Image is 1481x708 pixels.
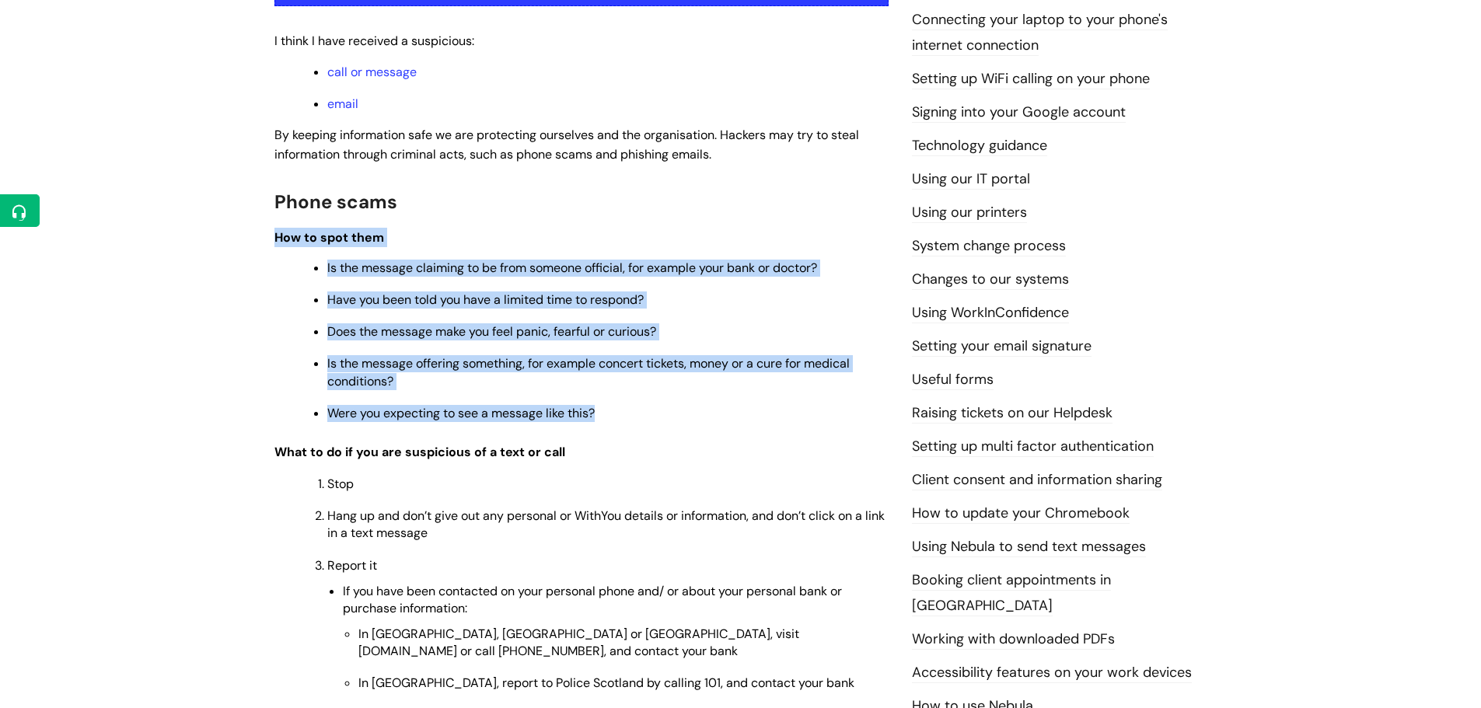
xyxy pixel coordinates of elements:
a: Using Nebula to send text messages [912,537,1146,557]
span: If you have been contacted on your personal phone and/ or about your personal bank or purchase in... [343,583,842,616]
a: Signing into your Google account [912,103,1126,123]
span: Phone scams [274,190,397,214]
span: Were you expecting to see a message like this? [327,405,595,421]
a: Using WorkInConfidence [912,303,1069,323]
span: Report it [327,557,377,574]
a: Technology guidance [912,136,1047,156]
a: Booking client appointments in [GEOGRAPHIC_DATA] [912,570,1111,616]
a: Setting up WiFi calling on your phone [912,69,1150,89]
a: email [327,96,358,112]
span: In [GEOGRAPHIC_DATA], report to Police Scotland by calling 101, and contact your bank [358,675,854,691]
a: Accessibility features on your work devices [912,663,1192,683]
span: By keeping information safe we are protecting ourselves and the organisation. Hackers may try to ... [274,127,859,162]
a: Using our printers [912,203,1027,223]
a: How to update your Chromebook [912,504,1130,524]
a: Client consent and information sharing [912,470,1162,490]
a: System change process [912,236,1066,256]
span: What to do if you are suspicious of a text or call [274,444,565,460]
a: Useful forms [912,370,994,390]
span: Hang up and don’t give out any personal or WithYou details or information, and don’t click on a l... [327,507,885,541]
span: In [GEOGRAPHIC_DATA], [GEOGRAPHIC_DATA] or [GEOGRAPHIC_DATA], visit [DOMAIN_NAME] or call [PHONE_... [358,626,799,659]
span: How to spot them [274,229,384,246]
a: Connecting your laptop to your phone's internet connection [912,10,1168,55]
span: Is the message offering something, for example concert tickets, money or a cure for medical condi... [327,355,850,389]
span: Have you been told you have a limited time to respond? [327,291,644,308]
a: Setting your email signature [912,337,1092,357]
span: Stop [327,476,354,492]
span: Is the message claiming to be from someone official, for example your bank or doctor? [327,260,817,276]
a: Working with downloaded PDFs [912,630,1115,650]
a: Changes to our systems [912,270,1069,290]
a: call or message [327,64,417,80]
a: Raising tickets on our Helpdesk [912,403,1112,424]
span: Does the message make you feel panic, fearful or curious? [327,323,656,340]
a: Setting up multi factor authentication [912,437,1154,457]
a: Using our IT portal [912,169,1030,190]
span: I think I have received a suspicious: [274,33,474,49]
